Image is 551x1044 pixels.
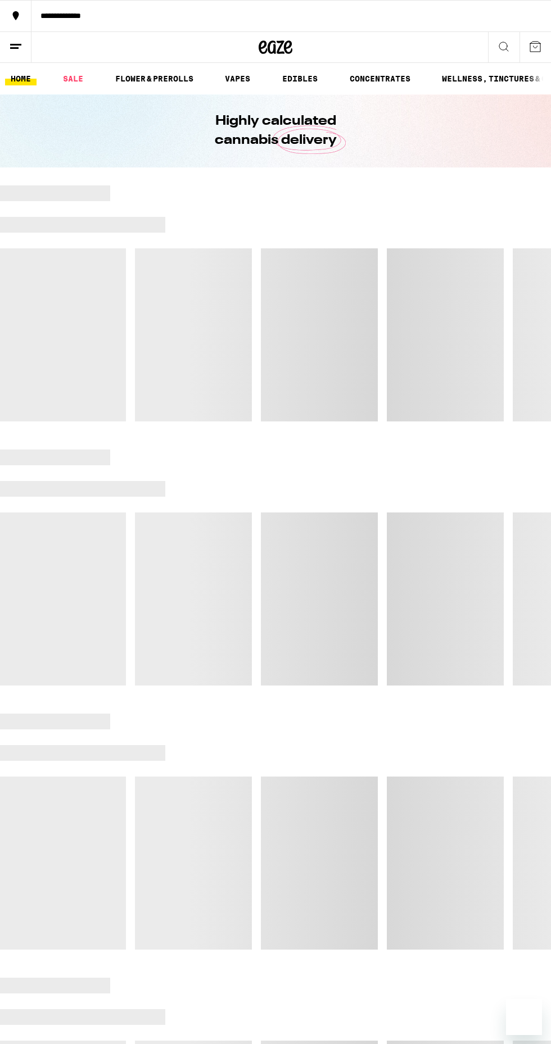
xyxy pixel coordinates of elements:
a: FLOWER & PREROLLS [110,72,199,85]
a: EDIBLES [277,72,323,85]
a: CONCENTRATES [344,72,416,85]
a: SALE [57,72,89,85]
a: VAPES [219,72,256,85]
h1: Highly calculated cannabis delivery [183,112,368,150]
iframe: Button to launch messaging window [506,999,542,1035]
a: HOME [5,72,37,85]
